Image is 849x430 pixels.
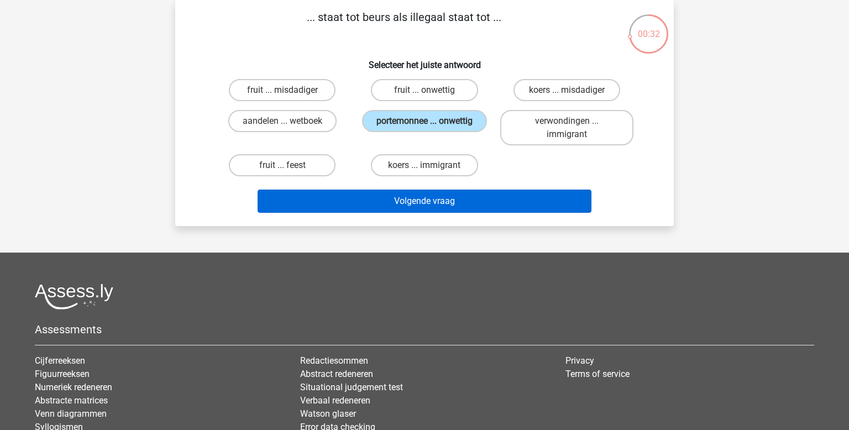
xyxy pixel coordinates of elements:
a: Verbaal redeneren [300,395,370,406]
a: Abstracte matrices [35,395,108,406]
a: Redactiesommen [300,355,368,366]
label: verwondingen ... immigrant [500,110,633,145]
p: ... staat tot beurs als illegaal staat tot ... [193,9,615,42]
a: Situational judgement test [300,382,403,392]
label: koers ... misdadiger [513,79,620,101]
label: portemonnee ... onwettig [362,110,487,132]
label: fruit ... feest [229,154,336,176]
a: Cijferreeksen [35,355,85,366]
button: Volgende vraag [258,190,592,213]
h5: Assessments [35,323,814,336]
a: Abstract redeneren [300,369,373,379]
div: 00:32 [628,13,669,41]
label: fruit ... onwettig [371,79,478,101]
a: Privacy [565,355,594,366]
img: Assessly logo [35,284,113,310]
label: fruit ... misdadiger [229,79,336,101]
a: Figuurreeksen [35,369,90,379]
label: aandelen ... wetboek [228,110,337,132]
a: Venn diagrammen [35,408,107,419]
a: Watson glaser [300,408,356,419]
h6: Selecteer het juiste antwoord [193,51,656,70]
label: koers ... immigrant [371,154,478,176]
a: Numeriek redeneren [35,382,112,392]
a: Terms of service [565,369,630,379]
